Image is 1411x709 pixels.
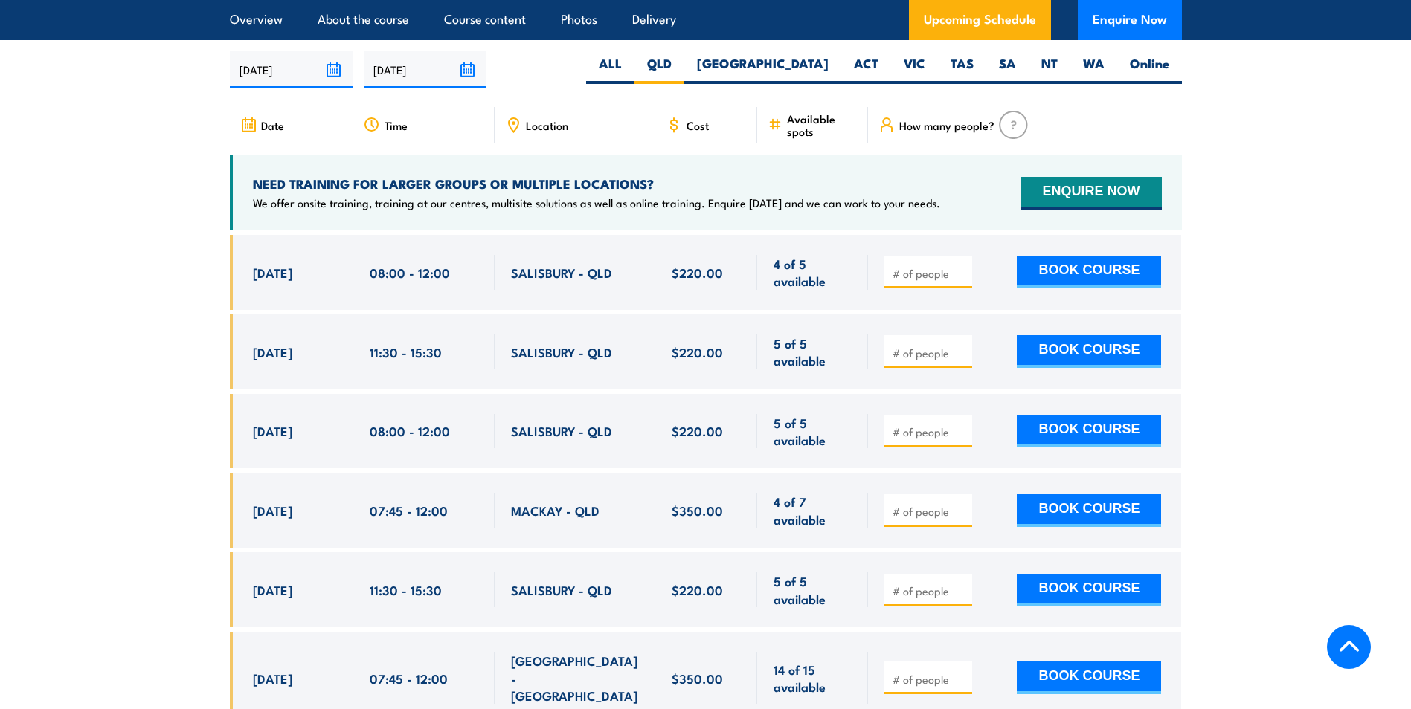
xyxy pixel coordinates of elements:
[370,422,450,439] span: 08:00 - 12:00
[893,424,967,439] input: # of people
[634,55,684,84] label: QLD
[672,264,723,281] span: $220.00
[1021,177,1161,210] button: ENQUIRE NOW
[1017,494,1161,527] button: BOOK COURSE
[841,55,891,84] label: ACT
[687,119,709,132] span: Cost
[891,55,938,84] label: VIC
[385,119,408,132] span: Time
[672,343,723,360] span: $220.00
[893,346,967,360] input: # of people
[253,343,292,360] span: [DATE]
[787,112,858,137] span: Available spots
[774,414,852,449] span: 5 of 5 available
[370,502,448,519] span: 07:45 - 12:00
[253,264,292,281] span: [DATE]
[370,581,442,598] span: 11:30 - 15:30
[526,119,568,132] span: Location
[774,255,852,290] span: 4 of 5 available
[1017,661,1161,694] button: BOOK COURSE
[511,264,612,281] span: SALISBURY - QLD
[986,55,1029,84] label: SA
[1017,256,1161,288] button: BOOK COURSE
[672,502,723,519] span: $350.00
[511,422,612,439] span: SALISBURY - QLD
[370,670,448,687] span: 07:45 - 12:00
[370,264,450,281] span: 08:00 - 12:00
[684,55,841,84] label: [GEOGRAPHIC_DATA]
[893,672,967,687] input: # of people
[511,502,600,519] span: MACKAY - QLD
[230,51,353,88] input: From date
[774,493,852,528] span: 4 of 7 available
[1017,415,1161,447] button: BOOK COURSE
[672,670,723,687] span: $350.00
[774,334,852,369] span: 5 of 5 available
[1029,55,1070,84] label: NT
[261,119,284,132] span: Date
[1117,55,1182,84] label: Online
[364,51,486,88] input: To date
[774,572,852,607] span: 5 of 5 available
[672,581,723,598] span: $220.00
[253,175,940,192] h4: NEED TRAINING FOR LARGER GROUPS OR MULTIPLE LOCATIONS?
[511,581,612,598] span: SALISBURY - QLD
[938,55,986,84] label: TAS
[1017,335,1161,368] button: BOOK COURSE
[774,661,852,696] span: 14 of 15 available
[370,343,442,360] span: 11:30 - 15:30
[253,422,292,439] span: [DATE]
[511,343,612,360] span: SALISBURY - QLD
[893,266,967,281] input: # of people
[893,504,967,519] input: # of people
[253,581,292,598] span: [DATE]
[899,119,994,132] span: How many people?
[253,670,292,687] span: [DATE]
[893,583,967,598] input: # of people
[1070,55,1117,84] label: WA
[1017,574,1161,606] button: BOOK COURSE
[586,55,634,84] label: ALL
[672,422,723,439] span: $220.00
[511,652,639,704] span: [GEOGRAPHIC_DATA] - [GEOGRAPHIC_DATA]
[253,502,292,519] span: [DATE]
[253,195,940,210] p: We offer onsite training, training at our centres, multisite solutions as well as online training...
